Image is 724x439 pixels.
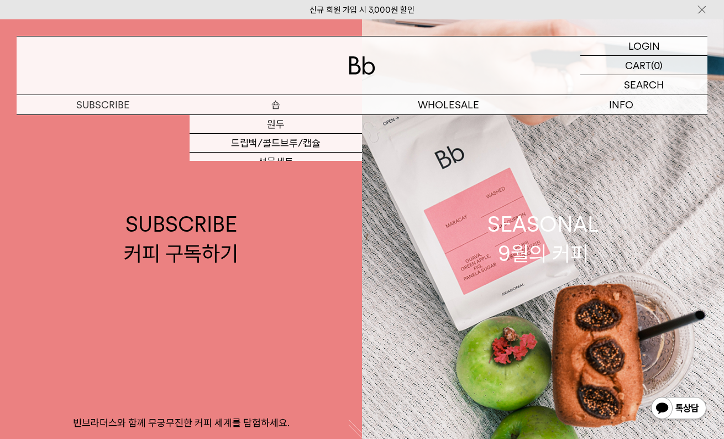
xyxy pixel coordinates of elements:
p: LOGIN [628,36,660,55]
a: 숍 [190,95,363,114]
p: (0) [651,56,663,75]
a: 신규 회원 가입 시 3,000원 할인 [309,5,415,15]
div: SUBSCRIBE 커피 구독하기 [124,210,238,268]
a: SUBSCRIBE [17,95,190,114]
a: 드립백/콜드브루/캡슐 [190,134,363,153]
div: SEASONAL 9월의 커피 [487,210,599,268]
a: 선물세트 [190,153,363,171]
p: CART [625,56,651,75]
img: 로고 [349,56,375,75]
p: INFO [535,95,708,114]
a: 원두 [190,115,363,134]
a: CART (0) [580,56,707,75]
a: LOGIN [580,36,707,56]
img: 카카오톡 채널 1:1 채팅 버튼 [650,396,707,422]
p: WHOLESALE [362,95,535,114]
p: SEARCH [624,75,664,95]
